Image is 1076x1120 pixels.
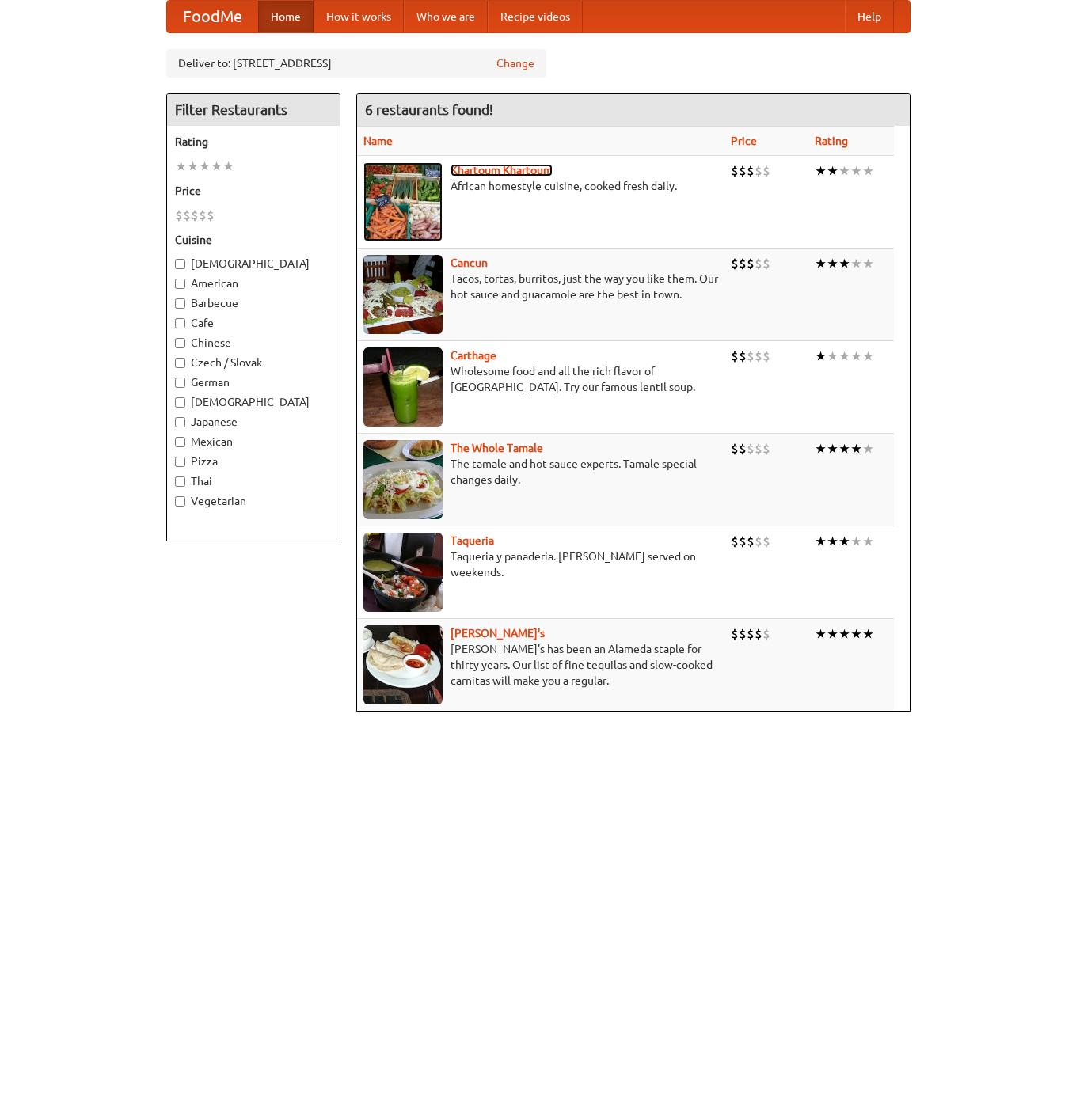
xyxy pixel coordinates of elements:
[175,134,332,150] h5: Rating
[815,255,827,272] li: ★
[838,162,850,180] li: ★
[739,440,747,457] li: $
[755,440,762,457] li: $
[862,625,874,643] li: ★
[175,315,332,331] label: Cafe
[175,318,185,328] input: Cafe
[451,349,496,362] b: Carthage
[363,440,443,519] img: wholetamale.jpg
[314,1,404,32] a: How it works
[222,158,234,175] li: ★
[815,162,827,180] li: ★
[827,625,838,643] li: ★
[838,347,850,365] li: ★
[850,162,862,180] li: ★
[862,162,874,180] li: ★
[175,279,185,289] input: American
[175,374,332,390] label: German
[207,207,215,224] li: $
[199,158,211,175] li: ★
[496,55,534,71] a: Change
[451,256,488,269] a: Cancun
[175,158,187,175] li: ★
[488,1,583,32] a: Recipe videos
[731,533,739,550] li: $
[175,476,185,487] input: Thai
[363,456,718,488] p: The tamale and hot sauce experts. Tamale special changes daily.
[363,641,718,689] p: [PERSON_NAME]'s has been an Alameda staple for thirty years. Our list of fine tequilas and slow-c...
[815,625,827,643] li: ★
[755,162,762,180] li: $
[167,94,340,126] h4: Filter Restaurants
[175,454,332,469] label: Pizza
[827,533,838,550] li: ★
[363,178,718,194] p: African homestyle cuisine, cooked fresh daily.
[827,347,838,365] li: ★
[451,164,553,177] a: Khartoum Khartoum
[762,255,770,272] li: $
[258,1,314,32] a: Home
[451,627,545,640] a: [PERSON_NAME]'s
[838,533,850,550] li: ★
[862,347,874,365] li: ★
[747,440,755,457] li: $
[451,442,543,454] a: The Whole Tamale
[211,158,222,175] li: ★
[747,162,755,180] li: $
[850,625,862,643] li: ★
[838,255,850,272] li: ★
[363,162,443,241] img: khartoum.jpg
[175,414,332,430] label: Japanese
[175,298,185,309] input: Barbecue
[363,347,443,427] img: carthage.jpg
[850,255,862,272] li: ★
[827,440,838,457] li: ★
[815,135,848,147] a: Rating
[175,232,332,248] h5: Cuisine
[175,335,332,351] label: Chinese
[363,135,393,147] a: Name
[731,135,757,147] a: Price
[175,256,332,271] label: [DEMOGRAPHIC_DATA]
[731,440,739,457] li: $
[175,338,185,348] input: Chinese
[739,347,747,365] li: $
[762,533,770,550] li: $
[175,378,185,388] input: German
[815,440,827,457] li: ★
[827,255,838,272] li: ★
[731,255,739,272] li: $
[755,625,762,643] li: $
[862,533,874,550] li: ★
[363,533,443,612] img: taqueria.jpg
[815,347,827,365] li: ★
[363,549,718,580] p: Taqueria y panaderia. [PERSON_NAME] served on weekends.
[451,534,494,547] a: Taqueria
[731,625,739,643] li: $
[175,295,332,311] label: Barbecue
[175,493,332,509] label: Vegetarian
[175,183,332,199] h5: Price
[739,533,747,550] li: $
[183,207,191,224] li: $
[862,440,874,457] li: ★
[175,394,332,410] label: [DEMOGRAPHIC_DATA]
[175,496,185,507] input: Vegetarian
[363,271,718,302] p: Tacos, tortas, burritos, just the way you like them. Our hot sauce and guacamole are the best in ...
[838,440,850,457] li: ★
[166,49,546,78] div: Deliver to: [STREET_ADDRESS]
[739,255,747,272] li: $
[762,440,770,457] li: $
[175,434,332,450] label: Mexican
[827,162,838,180] li: ★
[175,259,185,269] input: [DEMOGRAPHIC_DATA]
[862,255,874,272] li: ★
[755,347,762,365] li: $
[167,1,258,32] a: FoodMe
[175,457,185,467] input: Pizza
[845,1,894,32] a: Help
[175,358,185,368] input: Czech / Slovak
